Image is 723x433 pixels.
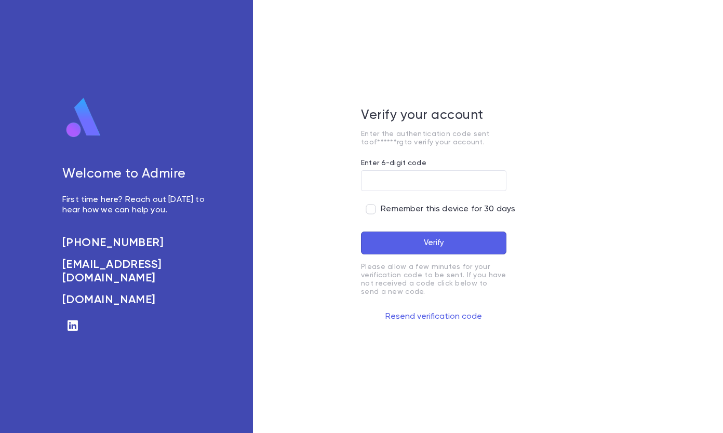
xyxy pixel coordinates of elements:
[62,293,211,307] a: [DOMAIN_NAME]
[62,195,211,215] p: First time here? Reach out [DATE] to hear how we can help you.
[62,97,105,139] img: logo
[361,130,506,146] p: Enter the authentication code sent to of******rg to verify your account.
[62,258,211,285] a: [EMAIL_ADDRESS][DOMAIN_NAME]
[361,232,506,254] button: Verify
[381,204,515,214] span: Remember this device for 30 days
[62,236,211,250] a: [PHONE_NUMBER]
[361,263,506,296] p: Please allow a few minutes for your verification code to be sent. If you have not received a code...
[361,108,506,124] h5: Verify your account
[62,167,211,182] h5: Welcome to Admire
[361,308,506,325] button: Resend verification code
[361,159,426,167] label: Enter 6-digit code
